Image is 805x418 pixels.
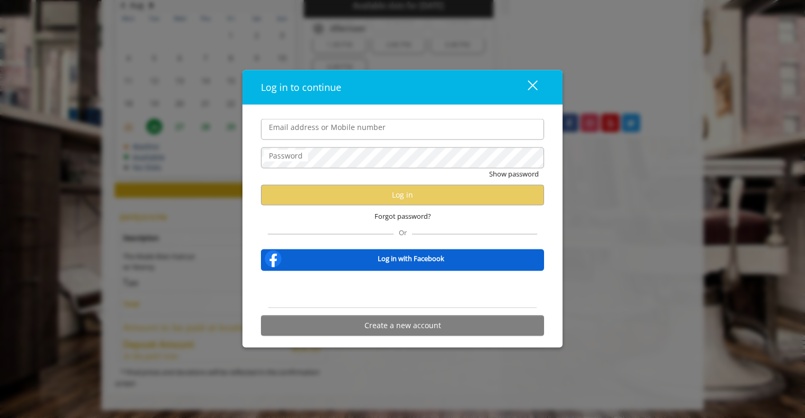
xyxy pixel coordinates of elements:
[261,147,544,169] input: Password
[394,227,412,237] span: Or
[261,184,544,205] button: Log in
[378,253,444,264] b: Log in with Facebook
[264,150,308,162] label: Password
[264,122,391,133] label: Email address or Mobile number
[261,81,341,94] span: Log in to continue
[375,211,431,222] span: Forgot password?
[261,315,544,336] button: Create a new account
[263,248,284,269] img: facebook-logo
[489,169,539,180] button: Show password
[508,76,544,98] button: close dialog
[516,79,537,95] div: close dialog
[261,119,544,140] input: Email address or Mobile number
[344,277,461,301] iframe: Sign in with Google Button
